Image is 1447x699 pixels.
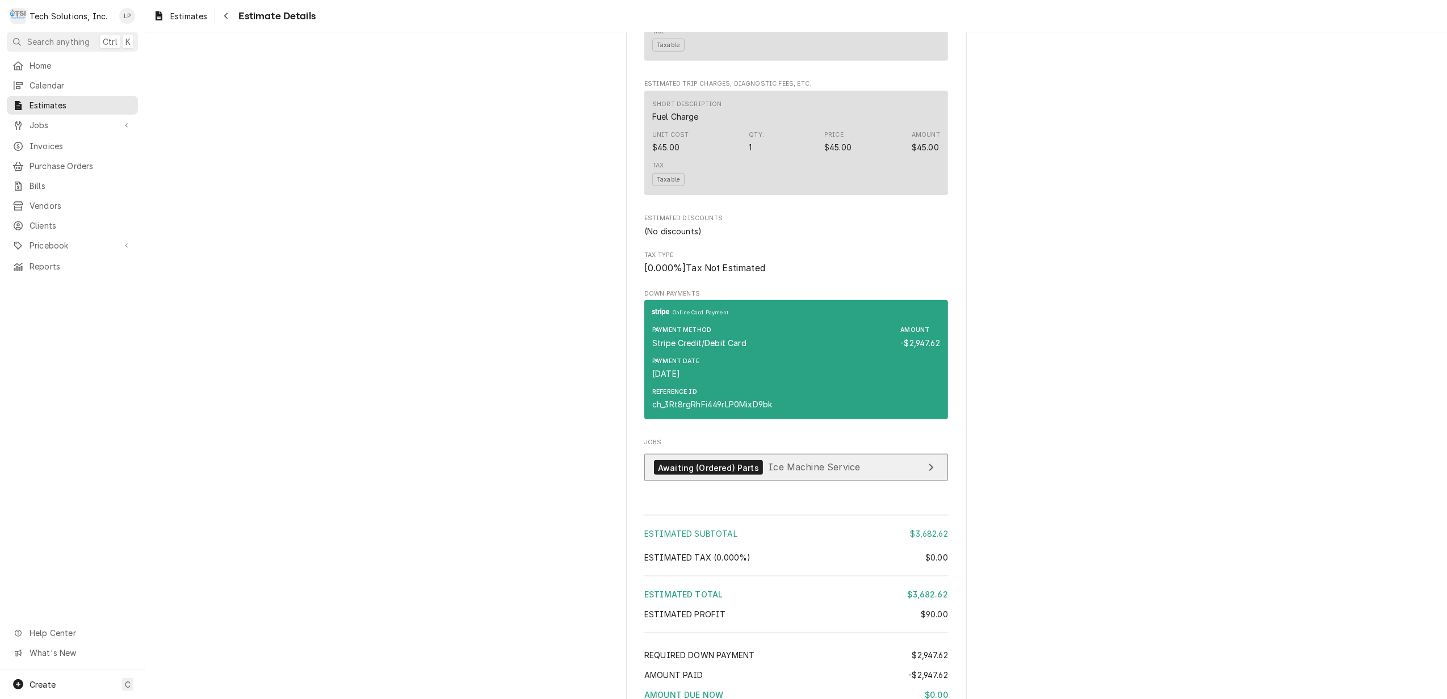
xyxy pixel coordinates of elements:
span: Vendors [30,200,132,212]
span: Tax Type [644,251,948,260]
span: Search anything [27,36,90,48]
a: Estimates [149,7,212,26]
div: Cost [652,141,680,153]
span: Taxable [652,173,685,186]
span: Purchase Orders [30,160,132,172]
span: K [125,36,131,48]
div: Down Payments [644,289,948,424]
div: LP [119,8,135,24]
div: Lisa Paschal's Avatar [119,8,135,24]
a: Estimates [7,96,138,115]
div: Payment List [644,300,948,424]
div: Quantity [749,141,752,153]
div: Payment Method [652,326,711,335]
span: Estimates [170,10,207,22]
div: Estimated Discounts List [644,225,948,237]
div: Quantity [749,130,764,153]
span: Estimated Discounts [644,214,948,223]
div: Estimated Tax [644,551,948,563]
div: T [10,8,26,24]
div: Line Item [644,91,948,195]
div: Short Description [652,100,722,109]
svg: Stripe [652,305,669,319]
div: Estimated Subtotal [644,528,948,540]
div: -$2,947.62 [908,669,948,681]
div: Payment Date [652,357,699,380]
div: $3,682.62 [911,528,948,540]
span: Help Center [30,627,131,639]
a: Go to Pricebook [7,236,138,255]
div: Awaiting (Ordered) Parts [654,460,763,475]
span: Taxable [652,39,685,52]
div: Amount [900,326,929,335]
a: Go to Help Center [7,624,138,642]
a: Reports [7,257,138,276]
span: Online Card Payment [673,309,728,315]
a: Home [7,56,138,75]
span: Estimates [30,99,132,111]
div: Price [824,130,852,153]
div: Price [824,141,852,153]
div: Amount [912,141,939,153]
div: Tech Solutions, Inc.'s Avatar [10,8,26,24]
span: What's New [30,647,131,659]
span: Tax Type [644,262,948,275]
div: Unit Cost [652,130,689,140]
div: Estimated Trip Charges, Diagnostic Fees, etc. List [644,91,948,200]
span: Estimated Subtotal [644,529,737,538]
a: Clients [7,216,138,235]
a: Invoices [7,137,138,155]
div: Tax [652,161,664,170]
div: Estimated Trip Charges, Diagnostic Fees, etc. [644,79,948,200]
span: Clients [30,220,132,231]
div: Qty. [749,130,764,140]
div: Payment Date [652,357,699,366]
div: Tech Solutions, Inc. [30,10,107,22]
span: Pricebook [30,239,115,251]
span: Estimate Details [235,9,316,24]
div: Tax Type [644,251,948,275]
a: Go to Jobs [7,116,138,134]
span: Reports [30,260,132,272]
div: Payment [644,300,948,419]
div: Payment Method [652,337,746,349]
a: Vendors [7,196,138,215]
div: Estimated Total [644,588,948,600]
div: $2,947.62 [912,649,948,661]
span: Estimated Tax ( 0.000% ) [644,553,751,562]
div: Price [824,130,844,140]
div: ch_3Rt8rgRhFi449rLP0MixD9bk [652,398,772,410]
div: $90.00 [921,608,948,620]
span: Estimated Total [644,589,723,599]
span: C [125,679,131,690]
div: Payment Date [652,368,680,380]
span: Create [30,680,56,689]
span: Invoices [30,140,132,152]
span: Jobs [30,119,115,131]
span: Ice Machine Service [769,462,860,473]
div: Short Description [652,100,722,123]
div: Amount [912,130,940,140]
span: Required Down Payment [644,650,754,660]
div: Amount Paid [644,669,948,681]
a: Calendar [7,76,138,95]
div: Estimated Profit [644,608,948,620]
span: [ 0.000 %] Tax Not Estimated [644,263,765,273]
div: Amount [900,326,940,348]
div: Jobs [644,438,948,487]
div: Payment Method [652,326,746,348]
button: Navigate back [217,7,235,25]
div: Estimated Discounts [644,214,948,237]
div: Reference ID [652,388,697,397]
div: Cost [652,130,689,153]
a: Bills [7,176,138,195]
span: Jobs [644,438,948,447]
span: Ctrl [103,36,118,48]
span: Estimated Profit [644,609,726,619]
div: Amount [912,130,940,153]
a: View Job [644,454,948,482]
div: $3,682.62 [908,588,948,600]
span: Calendar [30,79,132,91]
div: $0.00 [925,551,948,563]
a: Purchase Orders [7,157,138,175]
